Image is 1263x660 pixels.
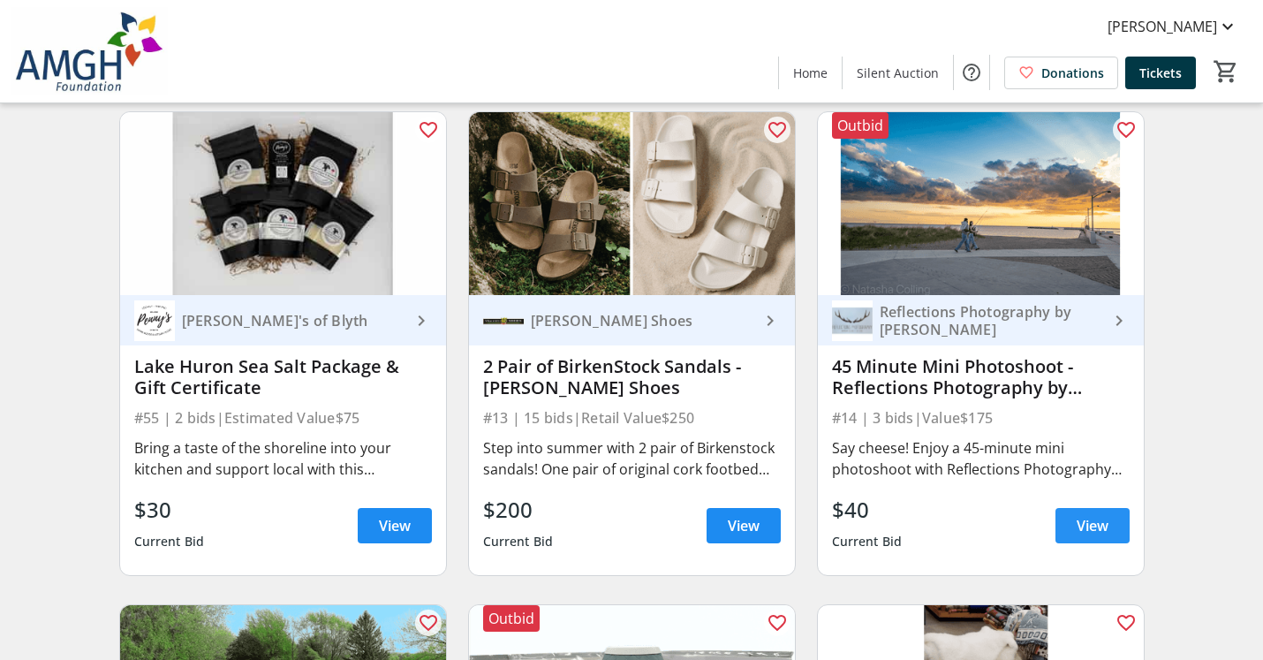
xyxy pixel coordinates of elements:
[418,119,439,140] mat-icon: favorite_outline
[779,57,842,89] a: Home
[1116,612,1137,633] mat-icon: favorite_outline
[954,55,989,90] button: Help
[793,64,828,82] span: Home
[843,57,953,89] a: Silent Auction
[832,356,1130,398] div: 45 Minute Mini Photoshoot - Reflections Photography by [PERSON_NAME]
[134,406,432,430] div: #55 | 2 bids | Estimated Value $75
[728,515,760,536] span: View
[707,508,781,543] a: View
[175,312,411,330] div: [PERSON_NAME]'s of Blyth
[767,119,788,140] mat-icon: favorite_outline
[832,112,889,139] div: Outbid
[483,300,524,341] img: Wuerth Shoes
[483,356,781,398] div: 2 Pair of BirkenStock Sandals - [PERSON_NAME] Shoes
[483,406,781,430] div: #13 | 15 bids | Retail Value $250
[483,526,554,558] div: Current Bid
[767,612,788,633] mat-icon: favorite_outline
[469,295,795,345] a: Wuerth Shoes[PERSON_NAME] Shoes
[483,605,540,632] div: Outbid
[134,356,432,398] div: Lake Huron Sea Salt Package & Gift Certificate
[379,515,411,536] span: View
[1210,56,1242,87] button: Cart
[418,612,439,633] mat-icon: favorite_outline
[857,64,939,82] span: Silent Auction
[358,508,432,543] a: View
[483,494,554,526] div: $200
[1116,119,1137,140] mat-icon: favorite_outline
[1125,57,1196,89] a: Tickets
[760,310,781,331] mat-icon: keyboard_arrow_right
[469,112,795,296] img: 2 Pair of BirkenStock Sandals - Wuerth Shoes
[832,437,1130,480] div: Say cheese! Enjoy a 45-minute mini photoshoot with Reflections Photography by [PERSON_NAME] – per...
[1093,12,1252,41] button: [PERSON_NAME]
[411,310,432,331] mat-icon: keyboard_arrow_right
[1041,64,1104,82] span: Donations
[818,112,1144,296] img: 45 Minute Mini Photoshoot - Reflections Photography by Natasha
[1077,515,1108,536] span: View
[134,494,205,526] div: $30
[832,300,873,341] img: Reflections Photography by Natasha Colling
[832,494,903,526] div: $40
[832,406,1130,430] div: #14 | 3 bids | Value $175
[134,437,432,480] div: Bring a taste of the shoreline into your kitchen and support local with this deliciously thoughtf...
[832,526,903,558] div: Current Bid
[1108,16,1217,37] span: [PERSON_NAME]
[1055,508,1130,543] a: View
[134,526,205,558] div: Current Bid
[818,295,1144,345] a: Reflections Photography by Natasha CollingReflections Photography by [PERSON_NAME]
[1139,64,1182,82] span: Tickets
[120,295,446,345] a: Penny's of Blyth[PERSON_NAME]'s of Blyth
[120,112,446,296] img: Lake Huron Sea Salt Package & Gift Certificate
[1108,310,1130,331] mat-icon: keyboard_arrow_right
[1004,57,1118,89] a: Donations
[524,312,760,330] div: [PERSON_NAME] Shoes
[134,300,175,341] img: Penny's of Blyth
[873,303,1108,338] div: Reflections Photography by [PERSON_NAME]
[483,437,781,480] div: Step into summer with 2 pair of Birkenstock sandals! One pair of original cork footbed Birkenstoc...
[11,7,168,95] img: Alexandra Marine & General Hospital Foundation's Logo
